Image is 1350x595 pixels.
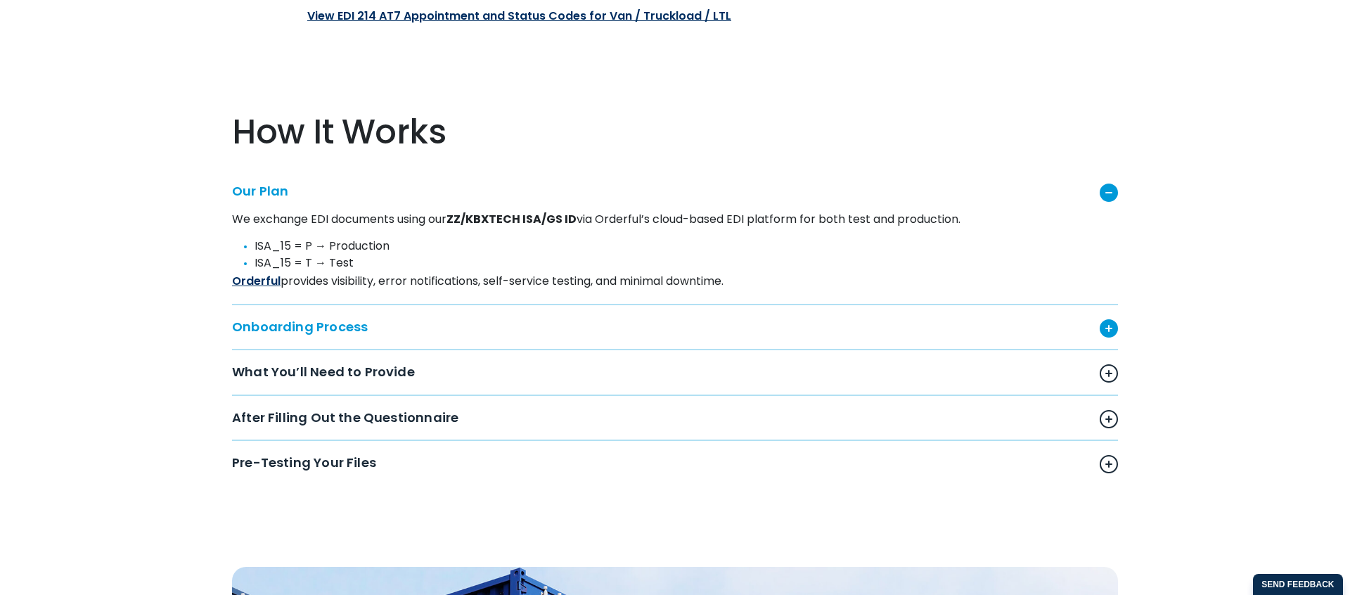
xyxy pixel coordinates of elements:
p: We exchange EDI documents using our via Orderful’s cloud-based EDI platform for both test and pro... [232,211,1029,228]
button: Our Plan [232,184,1118,200]
button: Pre-Testing Your Files [232,455,1118,471]
button: What You’ll Need to Provide [232,364,1118,380]
p: provides visibility, error notifications, self-service testing, and minimal downtime. [232,273,1029,290]
button: Onboarding Process [232,319,1118,335]
li: ISA_15 = P → Production [255,239,1029,256]
h2: How It Works [232,112,1118,153]
button: After Filling Out the Questionnaire [232,410,1118,426]
a: View EDI 214 AT7 Appointment and Status Codes for Van / Truckload / LTL [307,8,731,24]
li: ISA_15 = T → Test [255,256,1029,273]
strong: ZZ/KBXTECH ISA/GS ID [446,211,577,227]
div: Our Plan [232,200,1118,290]
a: Orderful [232,273,281,289]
